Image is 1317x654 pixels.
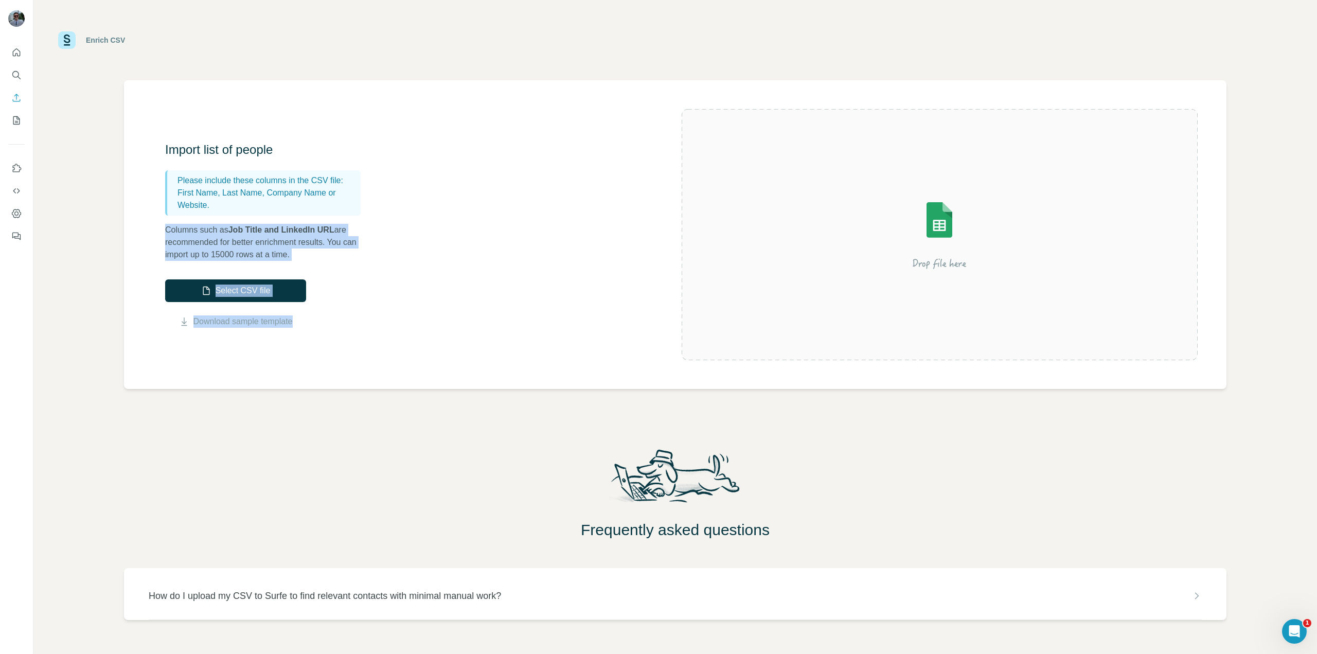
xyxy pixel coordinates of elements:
[847,173,1032,296] img: Surfe Illustration - Drop file here or select below
[8,204,25,223] button: Dashboard
[58,31,76,49] img: Surfe Logo
[1303,619,1311,627] span: 1
[165,315,306,328] button: Download sample template
[165,224,371,261] p: Columns such as are recommended for better enrichment results. You can import up to 15000 rows at...
[8,182,25,200] button: Use Surfe API
[8,111,25,130] button: My lists
[8,227,25,245] button: Feedback
[165,279,306,302] button: Select CSV file
[1282,619,1307,644] iframe: Intercom live chat
[177,174,357,187] p: Please include these columns in the CSV file:
[149,589,501,603] p: How do I upload my CSV to Surfe to find relevant contacts with minimal manual work?
[33,521,1317,539] h2: Frequently asked questions
[601,447,750,512] img: Surfe Mascot Illustration
[177,187,357,211] p: First Name, Last Name, Company Name or Website.
[8,43,25,62] button: Quick start
[228,225,334,234] span: Job Title and LinkedIn URL
[165,142,371,158] h3: Import list of people
[8,10,25,27] img: Avatar
[8,66,25,84] button: Search
[8,159,25,178] button: Use Surfe on LinkedIn
[193,315,293,328] a: Download sample template
[86,35,125,45] div: Enrich CSV
[8,89,25,107] button: Enrich CSV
